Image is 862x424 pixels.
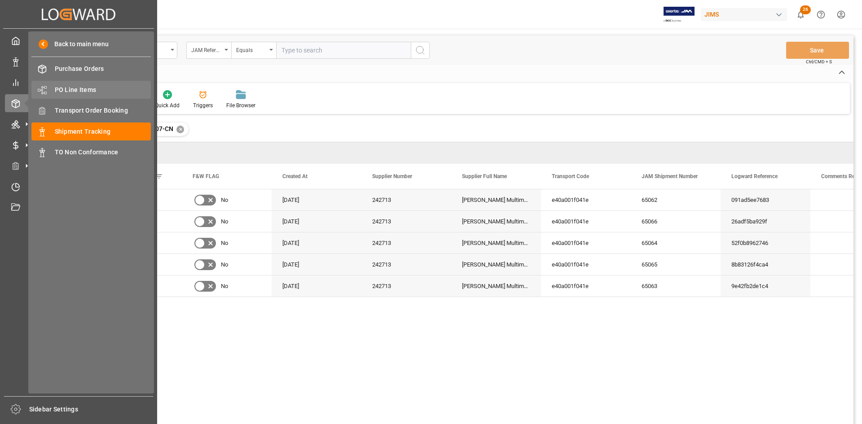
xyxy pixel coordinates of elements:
a: Document Management [5,199,152,216]
div: 65062 [631,189,721,210]
div: e40a001f041e [541,254,631,275]
a: Purchase Orders [31,60,151,78]
div: e40a001f041e [541,211,631,232]
span: F&W FLAG [193,173,219,179]
div: [PERSON_NAME] Multimedia [GEOGRAPHIC_DATA] [451,232,541,254]
a: PO Line Items [31,81,151,98]
div: [DATE] [272,211,361,232]
span: Shipment Tracking [55,127,151,136]
span: Sidebar Settings [29,405,154,414]
a: Shipment Tracking [31,122,151,140]
span: No [221,254,228,275]
div: Triggers [193,101,213,109]
span: Supplier Full Name [462,173,507,179]
button: Help Center [811,4,831,25]
div: [PERSON_NAME] Multimedia [GEOGRAPHIC_DATA] [451,211,541,232]
span: 26 [800,5,811,14]
div: 9e42fb2de1c4 [721,275,810,297]
span: Created At [282,173,308,179]
button: JIMS [701,6,791,23]
span: Transport Order Booking [55,106,151,115]
div: e40a001f041e [541,275,631,297]
div: [DATE] [272,254,361,275]
span: Ctrl/CMD + S [806,58,832,65]
span: Supplier Number [372,173,412,179]
div: [DATE] [272,189,361,210]
div: e40a001f041e [541,189,631,210]
span: Transport Code [552,173,589,179]
div: 242713 [361,275,451,297]
button: open menu [186,42,231,59]
div: [DATE] [272,275,361,297]
span: No [221,211,228,232]
a: TO Non Conformance [31,144,151,161]
div: [PERSON_NAME] Multimedia [GEOGRAPHIC_DATA] [451,254,541,275]
div: 242713 [361,254,451,275]
div: JIMS [701,8,787,21]
div: 242713 [361,232,451,254]
button: show 26 new notifications [791,4,811,25]
div: 8b83126f4ca4 [721,254,810,275]
div: e40a001f041e [541,232,631,254]
div: 242713 [361,211,451,232]
span: Logward Reference [731,173,778,179]
div: 091ad5ee7683 [721,189,810,210]
div: JAM Reference Number [191,44,222,54]
a: My Cockpit [5,32,152,49]
div: ✕ [176,126,184,133]
span: No [221,233,228,254]
a: Data Management [5,52,152,70]
div: 65065 [631,254,721,275]
button: open menu [231,42,276,59]
span: JAM Shipment Number [642,173,698,179]
button: search button [411,42,430,59]
div: 26adf5ba929f [721,211,810,232]
div: File Browser [226,101,255,109]
span: PO Line Items [55,85,151,95]
div: 242713 [361,189,451,210]
div: 52f0b8962746 [721,232,810,254]
button: Save [786,42,849,59]
input: Type to search [276,42,411,59]
span: No [221,190,228,210]
span: TO Non Conformance [55,148,151,157]
a: Timeslot Management V2 [5,178,152,195]
div: 65064 [631,232,721,254]
span: Purchase Orders [55,64,151,74]
span: Back to main menu [48,39,109,49]
a: My Reports [5,74,152,91]
img: Exertis%20JAM%20-%20Email%20Logo.jpg_1722504956.jpg [664,7,695,22]
div: [DATE] [272,232,361,254]
div: Quick Add [155,101,180,109]
span: No [221,276,228,297]
div: 65066 [631,211,721,232]
a: Transport Order Booking [31,102,151,119]
div: 65063 [631,275,721,297]
div: [PERSON_NAME] Multimedia [GEOGRAPHIC_DATA] [451,275,541,297]
div: [PERSON_NAME] Multimedia [GEOGRAPHIC_DATA] [451,189,541,210]
div: Equals [236,44,267,54]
